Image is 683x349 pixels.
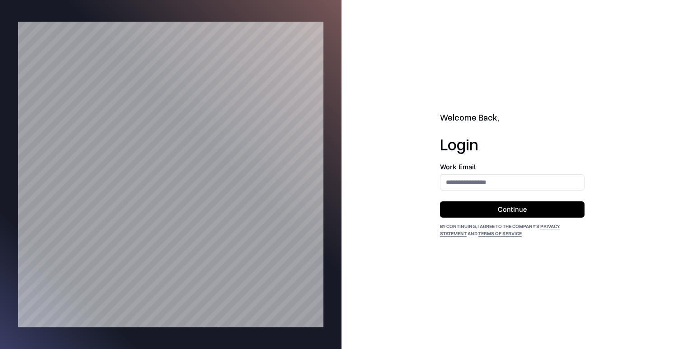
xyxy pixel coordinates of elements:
a: Privacy Statement [440,223,560,237]
a: Terms of Service [478,231,522,237]
h1: Login [440,135,585,153]
div: By continuing, I agree to the Company's and [440,223,585,237]
label: Work Email [440,164,585,171]
h2: Welcome Back, [440,112,585,124]
button: Continue [440,201,585,218]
